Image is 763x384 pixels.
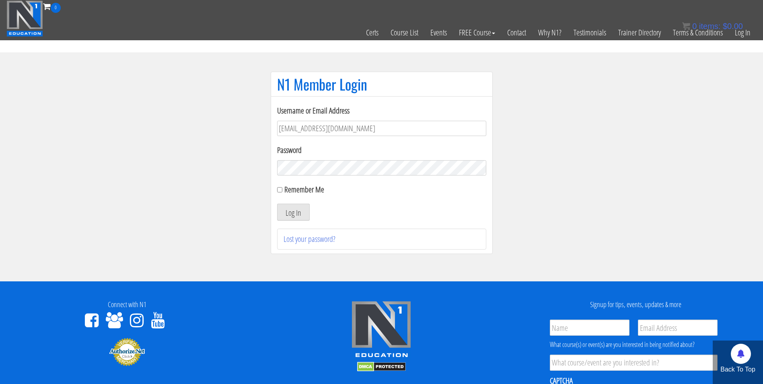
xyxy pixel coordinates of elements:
[699,22,720,31] span: items:
[351,301,411,360] img: n1-edu-logo
[51,3,61,13] span: 0
[515,301,757,309] h4: Signup for tips, events, updates & more
[723,22,743,31] bdi: 0.00
[550,340,718,349] div: What course(s) or event(s) are you interested in being notified about?
[568,13,612,52] a: Testimonials
[277,76,486,92] h1: N1 Member Login
[109,337,145,366] img: Authorize.Net Merchant - Click to Verify
[638,320,718,336] input: Email Address
[277,105,486,117] label: Username or Email Address
[6,301,248,309] h4: Connect with N1
[284,233,335,244] a: Lost your password?
[277,144,486,156] label: Password
[284,184,324,195] label: Remember Me
[612,13,667,52] a: Trainer Directory
[713,365,763,374] p: Back To Top
[360,13,385,52] a: Certs
[6,0,43,37] img: n1-education
[357,362,406,372] img: DMCA.com Protection Status
[729,13,757,52] a: Log In
[723,22,727,31] span: $
[532,13,568,52] a: Why N1?
[385,13,424,52] a: Course List
[424,13,453,52] a: Events
[43,1,61,12] a: 0
[550,320,629,336] input: Name
[277,204,310,221] button: Log In
[667,13,729,52] a: Terms & Conditions
[550,355,718,371] input: What course/event are you interested in?
[682,22,743,31] a: 0 items: $0.00
[453,13,501,52] a: FREE Course
[692,22,697,31] span: 0
[682,22,690,30] img: icon11.png
[501,13,532,52] a: Contact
